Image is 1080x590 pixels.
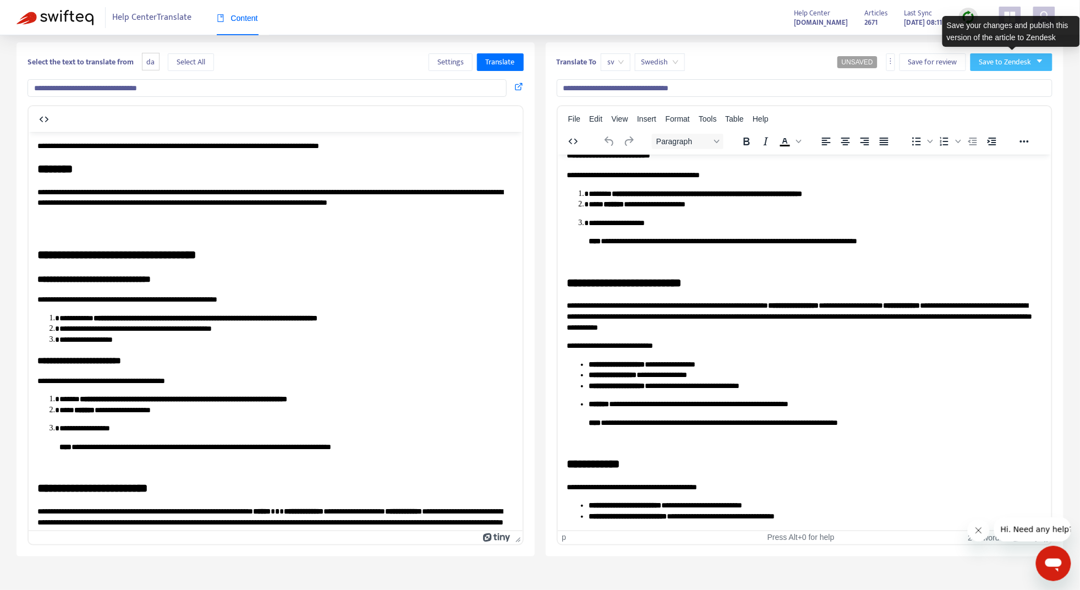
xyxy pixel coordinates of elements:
span: book [217,14,224,22]
div: p [562,533,567,542]
span: Hi. Need any help? [7,8,79,17]
a: Powered by Tiny [1012,533,1040,542]
span: user [1038,10,1051,24]
button: Block Paragraph [652,134,723,149]
span: Help Center Translate [113,7,192,28]
span: File [568,114,581,123]
button: more [886,53,895,71]
button: Increase indent [983,134,1001,149]
b: Translate To [557,56,597,68]
span: Edit [589,114,602,123]
span: Paragraph [656,137,710,146]
div: Press the Up and Down arrow keys to resize the editor. [511,531,523,544]
span: Swedish [642,54,678,70]
button: Align left [817,134,836,149]
div: Save your changes and publish this version of the article to Zendesk [942,16,1080,47]
span: Last Sync [904,7,933,19]
span: appstore [1004,10,1017,24]
div: Press Alt+0 for help [721,533,881,542]
strong: [DATE] 08:11 [904,17,942,29]
button: Bold [737,134,756,149]
iframe: Knapp för att öppna meddelandefönstret [1036,546,1071,581]
span: more [887,57,895,65]
a: Powered by Tiny [483,533,511,542]
button: Settings [429,53,473,71]
img: sync.dc5367851b00ba804db3.png [962,10,975,24]
b: Select the text to translate from [28,56,134,68]
a: [DOMAIN_NAME] [794,16,848,29]
div: Bullet list [907,134,935,149]
span: UNSAVED [842,58,873,66]
button: Save to Zendeskcaret-down [971,53,1052,71]
span: Help [753,114,769,123]
iframe: Rich Text Area [29,132,523,531]
span: Settings [437,56,464,68]
span: Format [666,114,690,123]
button: Redo [620,134,638,149]
button: Select All [168,53,214,71]
span: sv [607,54,624,70]
span: Table [726,114,744,123]
span: caret-down [1036,57,1044,65]
button: Italic [756,134,775,149]
div: Numbered list [935,134,963,149]
span: da [142,53,160,71]
button: Align center [836,134,855,149]
button: Justify [875,134,893,149]
img: Swifteq [17,10,94,25]
strong: [DOMAIN_NAME] [794,17,848,29]
span: Content [217,14,258,23]
span: Select All [177,56,205,68]
iframe: Rich Text Area [558,155,1052,531]
span: Save for review [908,56,957,68]
iframe: Stäng meddelande [968,520,990,542]
button: Undo [600,134,619,149]
span: Tools [699,114,717,123]
span: View [612,114,628,123]
span: Articles [865,7,888,19]
iframe: Meddelande från företag [994,517,1071,542]
button: Reveal or hide additional toolbar items [1015,134,1034,149]
span: Translate [486,56,515,68]
button: Decrease indent [963,134,982,149]
div: Text color Black [776,134,803,149]
strong: 2671 [865,17,878,29]
button: Translate [477,53,524,71]
span: Save to Zendesk [979,56,1032,68]
button: Align right [856,134,874,149]
span: Insert [637,114,656,123]
span: Help Center [794,7,831,19]
button: Save for review [900,53,966,71]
